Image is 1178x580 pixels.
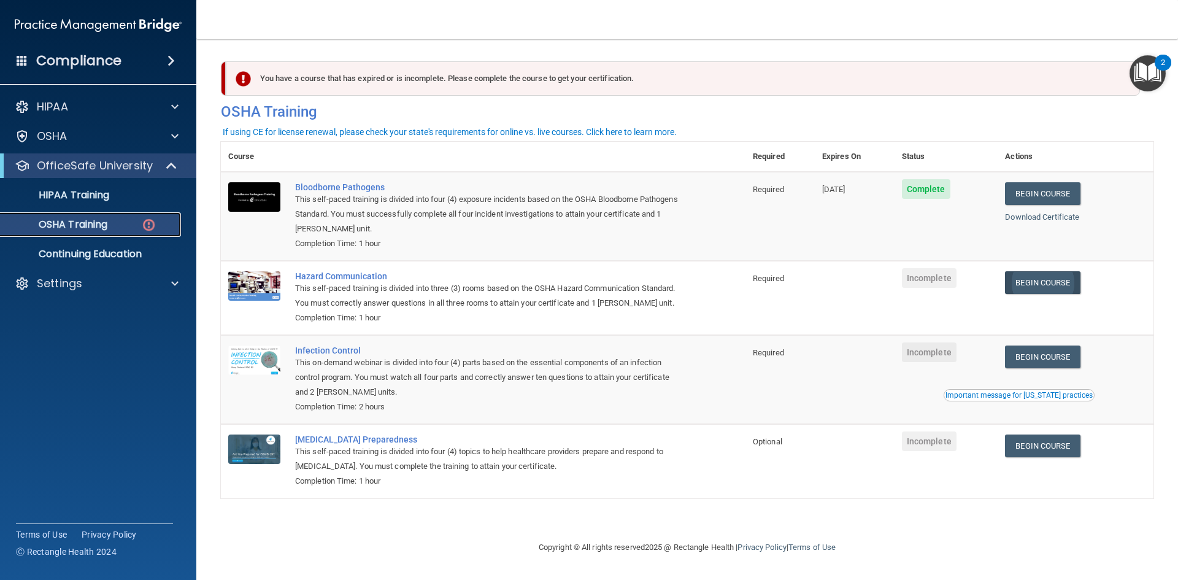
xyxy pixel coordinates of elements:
[36,52,121,69] h4: Compliance
[745,142,815,172] th: Required
[737,543,786,552] a: Privacy Policy
[902,179,950,199] span: Complete
[1005,346,1080,368] a: Begin Course
[295,355,684,400] div: This on-demand webinar is divided into four (4) parts based on the essential components of an inf...
[295,192,684,236] div: This self-paced training is divided into four (4) exposure incidents based on the OSHA Bloodborne...
[753,274,784,283] span: Required
[788,543,836,552] a: Terms of Use
[295,311,684,325] div: Completion Time: 1 hour
[226,61,1140,96] div: You have a course that has expired or is incomplete. Please complete the course to get your certi...
[1005,271,1080,294] a: Begin Course
[8,248,175,260] p: Continuing Education
[15,276,179,291] a: Settings
[1005,435,1080,457] a: Begin Course
[82,528,137,541] a: Privacy Policy
[37,276,82,291] p: Settings
[1005,182,1080,205] a: Begin Course
[1161,63,1165,79] div: 2
[295,444,684,474] div: This self-paced training is divided into four (4) topics to help healthcare providers prepare and...
[15,99,179,114] a: HIPAA
[15,129,179,144] a: OSHA
[295,400,684,414] div: Completion Time: 2 hours
[15,158,178,173] a: OfficeSafe University
[221,103,1153,120] h4: OSHA Training
[295,271,684,281] a: Hazard Communication
[463,528,911,567] div: Copyright © All rights reserved 2025 @ Rectangle Health | |
[236,71,251,87] img: exclamation-circle-solid-danger.72ef9ffc.png
[37,99,68,114] p: HIPAA
[295,435,684,444] a: [MEDICAL_DATA] Preparedness
[16,546,117,558] span: Ⓒ Rectangle Health 2024
[15,13,182,37] img: PMB logo
[902,268,957,288] span: Incomplete
[945,392,1093,399] div: Important message for [US_STATE] practices
[1005,212,1079,222] a: Download Certificate
[998,142,1153,172] th: Actions
[221,126,679,138] button: If using CE for license renewal, please check your state's requirements for online vs. live cours...
[221,142,288,172] th: Course
[295,182,684,192] a: Bloodborne Pathogens
[902,431,957,451] span: Incomplete
[295,236,684,251] div: Completion Time: 1 hour
[37,129,67,144] p: OSHA
[944,389,1095,401] button: Read this if you are a dental practitioner in the state of CA
[141,217,156,233] img: danger-circle.6113f641.png
[753,348,784,357] span: Required
[815,142,895,172] th: Expires On
[295,346,684,355] a: Infection Control
[16,528,67,541] a: Terms of Use
[8,189,109,201] p: HIPAA Training
[8,218,107,231] p: OSHA Training
[295,281,684,311] div: This self-paced training is divided into three (3) rooms based on the OSHA Hazard Communication S...
[223,128,677,136] div: If using CE for license renewal, please check your state's requirements for online vs. live cours...
[895,142,998,172] th: Status
[753,185,784,194] span: Required
[753,437,782,446] span: Optional
[295,474,684,489] div: Completion Time: 1 hour
[822,185,845,194] span: [DATE]
[902,342,957,362] span: Incomplete
[37,158,153,173] p: OfficeSafe University
[1130,55,1166,91] button: Open Resource Center, 2 new notifications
